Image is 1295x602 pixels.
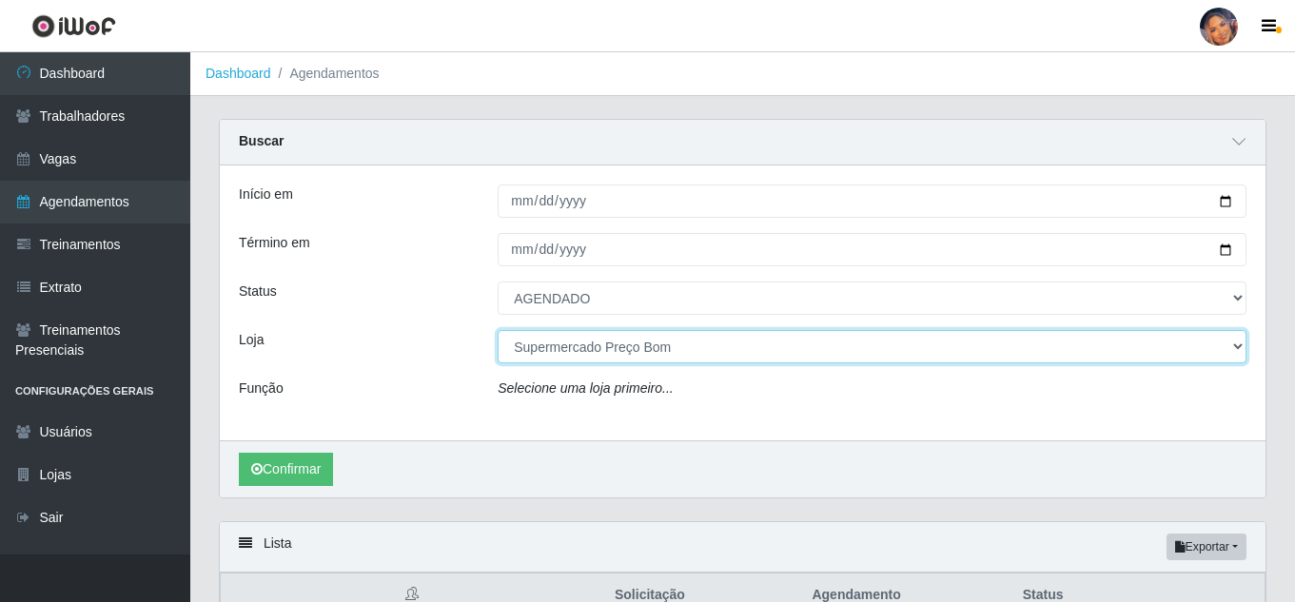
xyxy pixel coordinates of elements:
[1167,534,1246,560] button: Exportar
[271,64,380,84] li: Agendamentos
[498,184,1246,218] input: 00/00/0000
[239,330,264,350] label: Loja
[239,233,310,253] label: Término em
[239,133,284,148] strong: Buscar
[498,233,1246,266] input: 00/00/0000
[239,379,284,398] label: Função
[498,380,673,396] i: Selecione uma loja primeiro...
[31,14,116,38] img: CoreUI Logo
[239,453,333,486] button: Confirmar
[220,522,1266,573] div: Lista
[190,52,1295,96] nav: breadcrumb
[239,282,277,301] label: Status
[206,66,271,81] a: Dashboard
[239,184,293,204] label: Início em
